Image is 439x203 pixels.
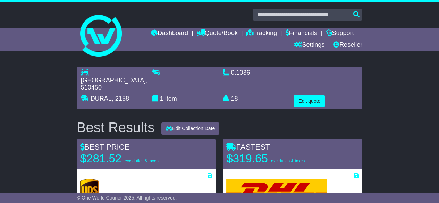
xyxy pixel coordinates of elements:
[73,120,158,135] div: Best Results
[226,152,313,166] p: $319.65
[246,28,277,40] a: Tracking
[112,95,129,102] span: , 2158
[333,40,362,51] a: Reseller
[81,77,146,84] span: [GEOGRAPHIC_DATA]
[80,152,167,166] p: $281.52
[91,95,112,102] span: DURAL
[286,28,317,40] a: Financials
[151,28,188,40] a: Dashboard
[81,77,147,91] span: , 510450
[80,143,129,151] span: BEST PRICE
[125,159,158,163] span: exc duties & taxes
[294,95,325,107] button: Edit quote
[231,95,238,102] span: 18
[271,159,305,163] span: exc duties & taxes
[294,40,324,51] a: Settings
[80,179,99,201] img: UPS (new): Express Saver Import
[165,95,177,102] span: item
[77,195,177,201] span: © One World Courier 2025. All rights reserved.
[326,28,354,40] a: Support
[226,143,270,151] span: FASTEST
[161,122,219,135] button: Edit Collection Date
[197,28,238,40] a: Quote/Book
[231,69,250,76] span: 0.1036
[226,179,327,201] img: DHL: Express Worldwide Import
[160,95,163,102] span: 1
